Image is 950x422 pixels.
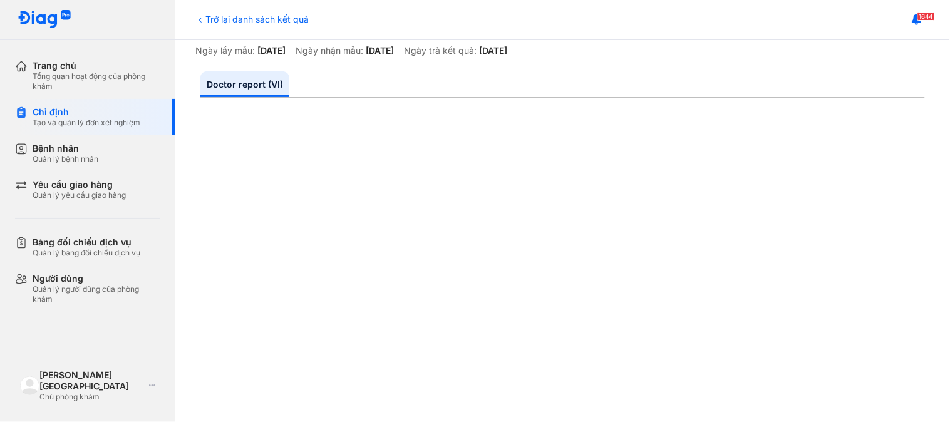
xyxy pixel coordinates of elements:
[296,45,363,56] div: Ngày nhận mẫu:
[404,45,477,56] div: Ngày trả kết quả:
[917,12,935,21] span: 1644
[39,392,144,402] div: Chủ phòng khám
[33,154,98,164] div: Quản lý bệnh nhân
[33,143,98,154] div: Bệnh nhân
[33,190,126,200] div: Quản lý yêu cầu giao hàng
[33,248,140,258] div: Quản lý bảng đối chiếu dịch vụ
[39,369,144,392] div: [PERSON_NAME][GEOGRAPHIC_DATA]
[33,273,160,284] div: Người dùng
[33,237,140,248] div: Bảng đối chiếu dịch vụ
[200,71,289,97] a: Doctor report (VI)
[20,376,39,396] img: logo
[195,45,255,56] div: Ngày lấy mẫu:
[195,13,309,26] div: Trở lại danh sách kết quả
[33,284,160,304] div: Quản lý người dùng của phòng khám
[33,179,126,190] div: Yêu cầu giao hàng
[33,106,140,118] div: Chỉ định
[479,45,507,56] div: [DATE]
[18,10,71,29] img: logo
[33,71,160,91] div: Tổng quan hoạt động của phòng khám
[366,45,394,56] div: [DATE]
[257,45,286,56] div: [DATE]
[33,60,160,71] div: Trang chủ
[33,118,140,128] div: Tạo và quản lý đơn xét nghiệm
